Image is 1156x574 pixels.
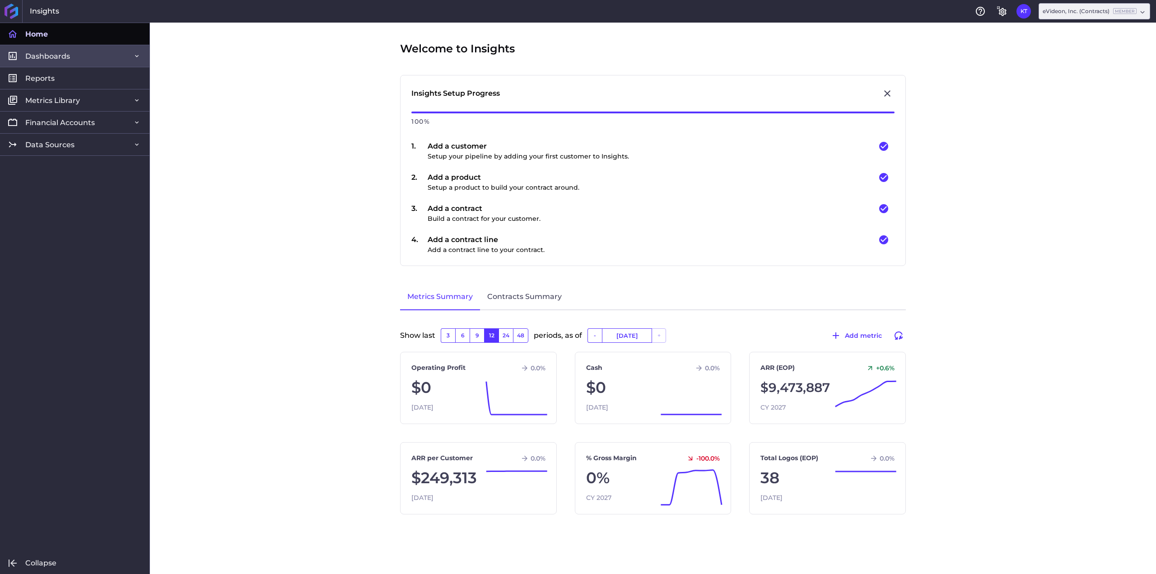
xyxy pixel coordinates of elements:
[484,328,499,343] button: 12
[517,454,545,462] div: 0.0 %
[25,51,70,61] span: Dashboards
[1039,3,1150,19] div: Dropdown select
[880,86,895,101] button: Close
[586,467,720,490] div: 0%
[25,140,75,149] span: Data Sources
[411,172,428,192] div: 2 .
[400,328,906,352] div: Show last periods, as of
[586,453,637,463] a: % Gross Margin
[411,88,500,99] div: Insights Setup Progress
[411,376,545,399] div: $0
[400,284,480,310] a: Metrics Summary
[411,141,428,161] div: 1 .
[862,364,895,372] div: +0.6 %
[455,328,470,343] button: 6
[866,454,895,462] div: 0.0 %
[25,118,95,127] span: Financial Accounts
[25,29,48,39] span: Home
[428,234,545,255] div: Add a contract line
[760,453,818,463] a: Total Logos (EOP)
[411,234,428,255] div: 4 .
[760,467,895,490] div: 38
[25,96,80,105] span: Metrics Library
[760,363,795,373] a: ARR (EOP)
[1043,7,1137,15] div: eVideon, Inc. (Contracts)
[587,328,602,343] button: -
[973,4,988,19] button: Help
[586,376,720,399] div: $0
[480,284,569,310] a: Contracts Summary
[428,183,579,192] p: Setup a product to build your contract around.
[513,328,528,343] button: 48
[25,74,55,83] span: Reports
[428,245,545,255] p: Add a contract line to your contract.
[499,328,513,343] button: 24
[1016,4,1031,19] button: User Menu
[428,214,541,224] p: Build a contract for your customer.
[826,328,886,343] button: Add metric
[411,203,428,224] div: 3 .
[411,453,473,463] a: ARR per Customer
[441,328,455,343] button: 3
[428,172,579,192] div: Add a product
[683,454,720,462] div: -100.0 %
[995,4,1009,19] button: General Settings
[760,376,895,399] div: $9,473,887
[411,363,466,373] a: Operating Profit
[1113,8,1137,14] ins: Member
[691,364,720,372] div: 0.0 %
[517,364,545,372] div: 0.0 %
[428,203,541,224] div: Add a contract
[428,152,629,161] p: Setup your pipeline by adding your first customer to Insights.
[470,328,484,343] button: 9
[400,41,515,57] span: Welcome to Insights
[25,558,56,568] span: Collapse
[586,363,602,373] a: Cash
[602,329,652,342] input: Select Date
[411,113,895,130] div: 100 %
[428,141,629,161] div: Add a customer
[411,467,545,490] div: $249,313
